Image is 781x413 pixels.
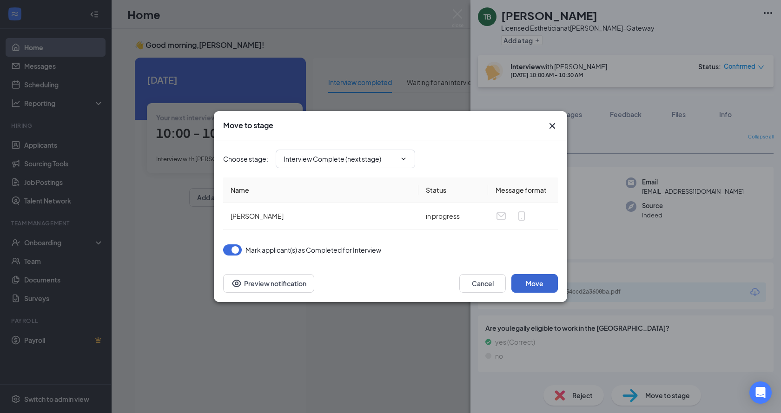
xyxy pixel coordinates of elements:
[547,120,558,131] button: Close
[516,210,527,222] svg: MobileSms
[223,154,268,164] span: Choose stage :
[223,120,273,131] h3: Move to stage
[488,177,558,203] th: Message format
[418,203,488,229] td: in progress
[459,274,506,293] button: Cancel
[231,278,242,289] svg: Eye
[223,177,418,203] th: Name
[400,155,407,163] svg: ChevronDown
[749,381,772,404] div: Open Intercom Messenger
[547,120,558,131] svg: Cross
[496,210,507,222] svg: Email
[418,177,488,203] th: Status
[511,274,558,293] button: Move
[245,244,381,256] span: Mark applicant(s) as Completed for Interview
[223,274,314,293] button: Preview notificationEye
[231,212,284,220] span: [PERSON_NAME]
